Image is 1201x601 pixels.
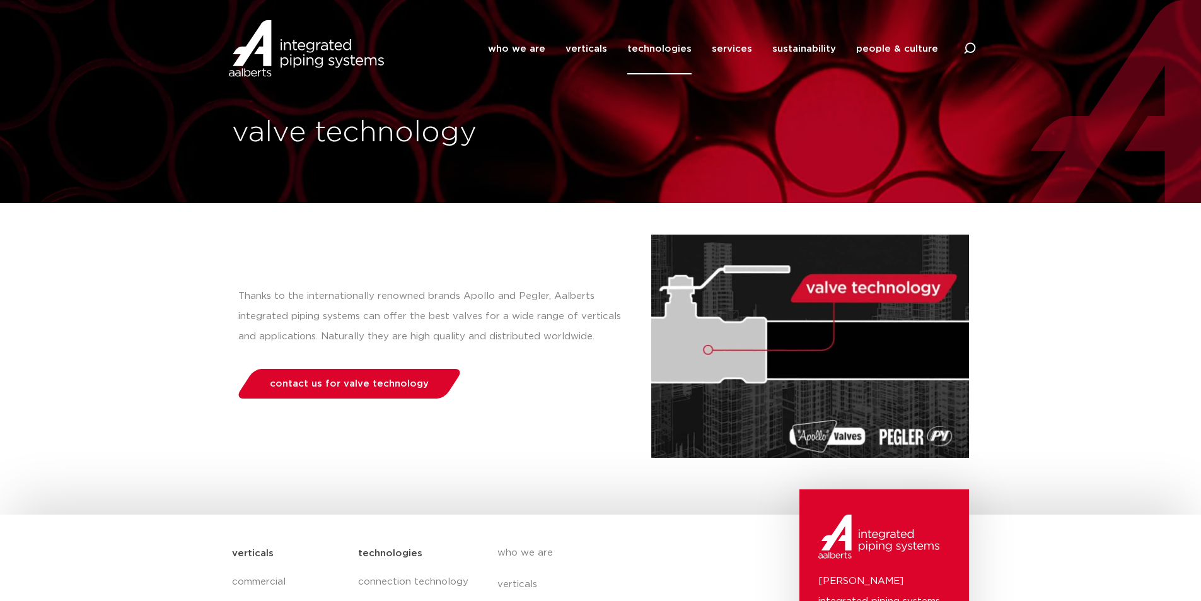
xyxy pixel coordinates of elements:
[232,113,595,153] h1: valve technology
[270,379,429,388] span: contact us for valve technology
[712,23,752,74] a: services
[488,23,545,74] a: who we are
[358,544,422,564] h5: technologies
[627,23,692,74] a: technologies
[238,286,626,347] p: Thanks to the internationally renowned brands Apollo and Pegler, Aalberts integrated piping syste...
[856,23,938,74] a: people & culture
[497,537,728,569] a: who we are
[566,23,607,74] a: verticals
[488,23,938,74] nav: Menu
[497,569,728,600] a: verticals
[232,566,346,598] a: commercial
[232,544,274,564] h5: verticals
[772,23,836,74] a: sustainability
[235,369,463,399] a: contact us for valve technology
[358,566,472,598] a: connection technology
